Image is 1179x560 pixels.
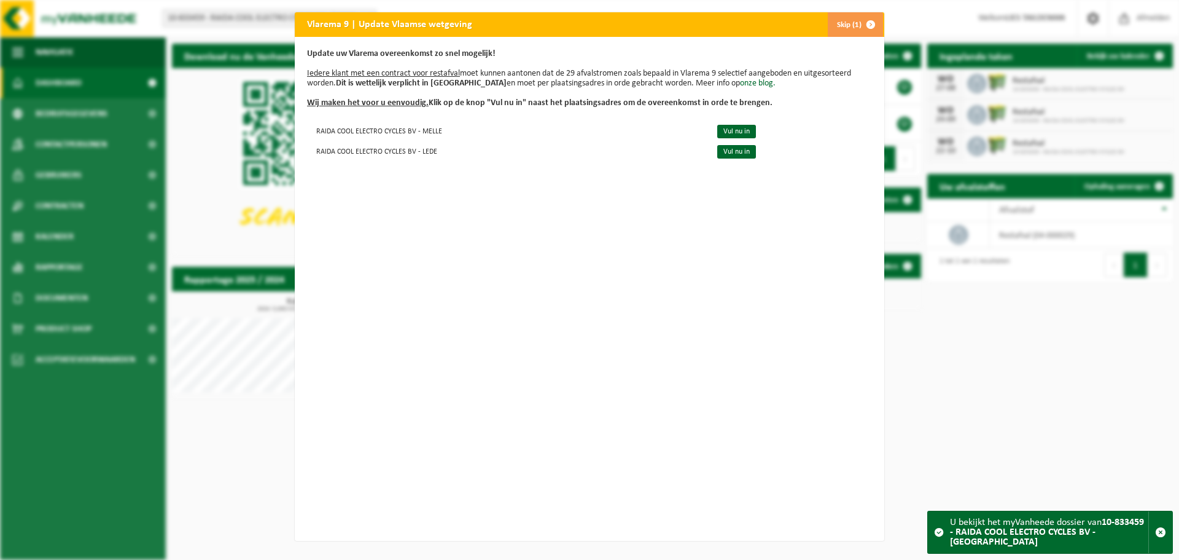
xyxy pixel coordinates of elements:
[740,79,776,88] a: onze blog.
[717,145,756,159] a: Vul nu in
[336,79,507,88] b: Dit is wettelijk verplicht in [GEOGRAPHIC_DATA]
[307,98,772,108] b: Klik op de knop "Vul nu in" naast het plaatsingsadres om de overeenkomst in orde te brengen.
[307,49,496,58] b: Update uw Vlarema overeenkomst zo snel mogelijk!
[307,141,707,161] td: RAIDA COOL ELECTRO CYCLES BV - LEDE
[827,12,883,37] button: Skip (1)
[307,49,872,108] p: moet kunnen aantonen dat de 29 afvalstromen zoals bepaald in Vlarema 9 selectief aangeboden en ui...
[295,12,484,36] h2: Vlarema 9 | Update Vlaamse wetgeving
[307,69,460,78] u: Iedere klant met een contract voor restafval
[307,120,707,141] td: RAIDA COOL ELECTRO CYCLES BV - MELLE
[717,125,756,138] a: Vul nu in
[307,98,429,108] u: Wij maken het voor u eenvoudig.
